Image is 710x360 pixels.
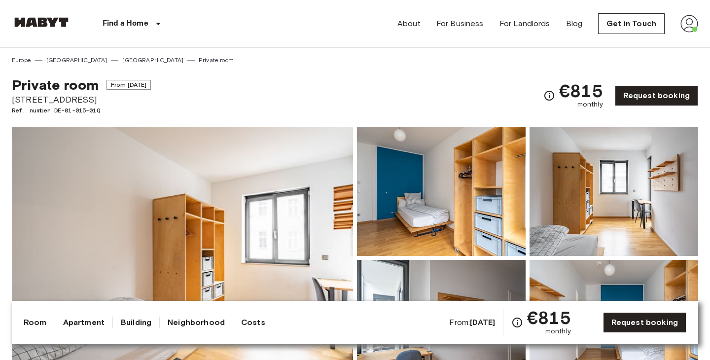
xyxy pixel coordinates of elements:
[241,317,265,328] a: Costs
[12,56,31,65] a: Europe
[24,317,47,328] a: Room
[559,82,603,100] span: €815
[12,93,151,106] span: [STREET_ADDRESS]
[577,100,603,109] span: monthly
[397,18,421,30] a: About
[543,90,555,102] svg: Check cost overview for full price breakdown. Please note that discounts apply to new joiners onl...
[121,317,151,328] a: Building
[12,17,71,27] img: Habyt
[436,18,484,30] a: For Business
[603,312,686,333] a: Request booking
[470,318,495,327] b: [DATE]
[615,85,698,106] a: Request booking
[499,18,550,30] a: For Landlords
[357,127,526,256] img: Picture of unit DE-01-015-01Q
[168,317,225,328] a: Neighborhood
[199,56,234,65] a: Private room
[103,18,148,30] p: Find a Home
[511,317,523,328] svg: Check cost overview for full price breakdown. Please note that discounts apply to new joiners onl...
[46,56,107,65] a: [GEOGRAPHIC_DATA]
[527,309,571,326] span: €815
[122,56,183,65] a: [GEOGRAPHIC_DATA]
[545,326,571,336] span: monthly
[12,76,99,93] span: Private room
[106,80,151,90] span: From [DATE]
[566,18,583,30] a: Blog
[12,106,151,115] span: Ref. number DE-01-015-01Q
[530,127,698,256] img: Picture of unit DE-01-015-01Q
[598,13,665,34] a: Get in Touch
[63,317,105,328] a: Apartment
[680,15,698,33] img: avatar
[449,317,495,328] span: From:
